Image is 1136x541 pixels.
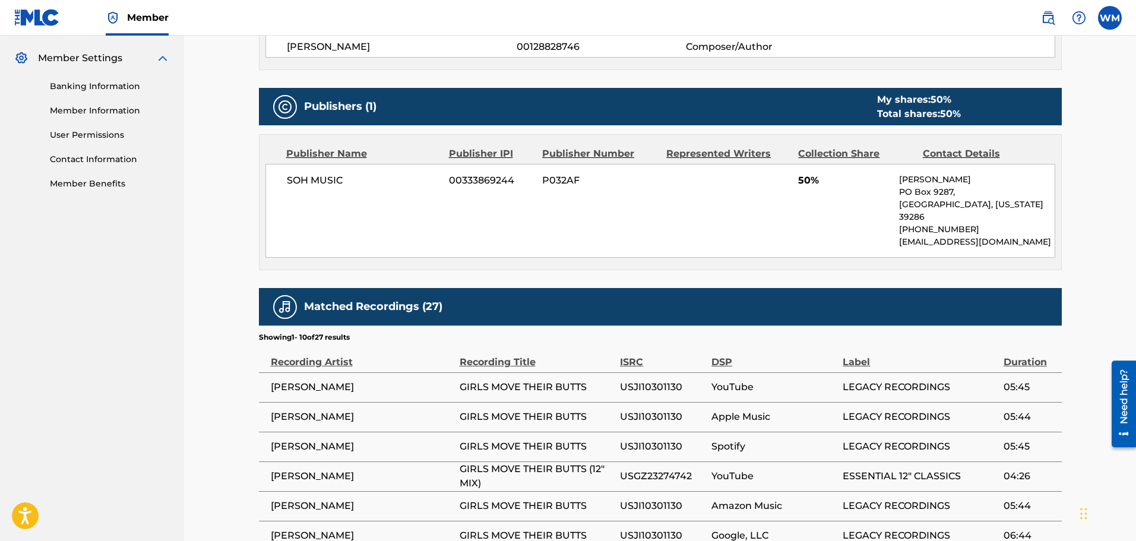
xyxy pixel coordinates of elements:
p: PO Box 9287, [899,186,1054,198]
p: Showing 1 - 10 of 27 results [259,332,350,343]
span: USJI10301130 [620,499,705,513]
span: GIRLS MOVE THEIR BUTTS (12" MIX) [460,462,614,491]
span: LEGACY RECORDINGS [843,410,997,424]
span: SOH MUSIC [287,173,441,188]
span: GIRLS MOVE THEIR BUTTS [460,410,614,424]
img: help [1072,11,1086,25]
a: User Permissions [50,129,170,141]
div: Total shares: [877,107,961,121]
div: Represented Writers [666,147,789,161]
span: USJI10301130 [620,410,705,424]
img: Matched Recordings [278,300,292,314]
span: [PERSON_NAME] [271,410,454,424]
div: Publisher IPI [449,147,533,161]
img: Publishers [278,100,292,114]
span: 05:45 [1004,439,1056,454]
iframe: Resource Center [1103,356,1136,451]
img: Top Rightsholder [106,11,120,25]
span: Amazon Music [711,499,837,513]
div: DSP [711,343,837,369]
span: Member [127,11,169,24]
div: Recording Artist [271,343,454,369]
span: 00128828746 [517,40,685,54]
span: Composer/Author [686,40,840,54]
span: 05:45 [1004,380,1056,394]
div: My shares: [877,93,961,107]
img: MLC Logo [14,9,60,26]
span: YouTube [711,380,837,394]
div: Contact Details [923,147,1038,161]
img: Member Settings [14,51,29,65]
a: Member Benefits [50,178,170,190]
img: expand [156,51,170,65]
span: GIRLS MOVE THEIR BUTTS [460,499,614,513]
span: [PERSON_NAME] [271,469,454,483]
div: Publisher Name [286,147,440,161]
a: Contact Information [50,153,170,166]
span: ESSENTIAL 12" CLASSICS [843,469,997,483]
span: Apple Music [711,410,837,424]
span: YouTube [711,469,837,483]
span: Spotify [711,439,837,454]
p: [GEOGRAPHIC_DATA], [US_STATE] 39286 [899,198,1054,223]
span: [PERSON_NAME] [271,439,454,454]
span: GIRLS MOVE THEIR BUTTS [460,439,614,454]
span: 50% [798,173,890,188]
span: P032AF [542,173,657,188]
p: [EMAIL_ADDRESS][DOMAIN_NAME] [899,236,1054,248]
span: LEGACY RECORDINGS [843,380,997,394]
div: ISRC [620,343,705,369]
span: USJI10301130 [620,439,705,454]
a: Banking Information [50,80,170,93]
div: Label [843,343,997,369]
span: USGZ23274742 [620,469,705,483]
div: Duration [1004,343,1056,369]
span: GIRLS MOVE THEIR BUTTS [460,380,614,394]
span: [PERSON_NAME] [271,380,454,394]
div: Publisher Number [542,147,657,161]
span: [PERSON_NAME] [287,40,517,54]
span: [PERSON_NAME] [271,499,454,513]
img: search [1041,11,1055,25]
div: User Menu [1098,6,1122,30]
div: Drag [1080,496,1087,531]
span: Member Settings [38,51,122,65]
a: Public Search [1036,6,1060,30]
div: Help [1067,6,1091,30]
span: 00333869244 [449,173,533,188]
span: 05:44 [1004,410,1056,424]
p: [PERSON_NAME] [899,173,1054,186]
iframe: Chat Widget [1077,484,1136,541]
span: LEGACY RECORDINGS [843,499,997,513]
a: Member Information [50,105,170,117]
span: 50 % [931,94,951,105]
div: Recording Title [460,343,614,369]
span: LEGACY RECORDINGS [843,439,997,454]
h5: Matched Recordings (27) [304,300,442,314]
span: 05:44 [1004,499,1056,513]
span: 04:26 [1004,469,1056,483]
span: 50 % [940,108,961,119]
div: Collection Share [798,147,913,161]
span: USJI10301130 [620,380,705,394]
p: [PHONE_NUMBER] [899,223,1054,236]
h5: Publishers (1) [304,100,376,113]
